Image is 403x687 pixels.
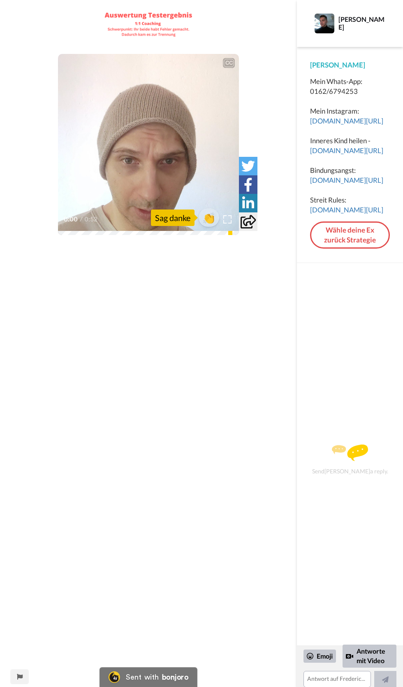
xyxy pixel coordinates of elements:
[224,59,234,67] div: CC
[199,211,219,224] span: 👏
[199,208,219,227] button: 👏
[338,15,389,31] div: [PERSON_NAME]
[15,247,267,412] iframe: [Situation] Ex zurück - beide haben sich sehr verletzt und sind toxisch
[310,146,383,155] a: [DOMAIN_NAME][URL]
[126,673,159,681] div: Sent with
[315,14,334,33] img: Profile Image
[15,424,267,589] iframe: - Guide: Wie du deine Verlustangst im Kern auflöst [Schritt für Schritt]
[162,673,188,681] div: bonjoro
[310,205,383,214] a: [DOMAIN_NAME][URL]
[310,221,390,249] a: Wähle deine Ex zurück Strategie
[343,645,396,667] div: Antworte mit Video
[310,77,390,215] div: Mein Whats-App: 0162/6794253 Mein Instagram: Inneres Kind heilen - Bindungsangst: Streit Rules:
[332,445,368,461] img: message.svg
[109,671,120,683] img: Bonjoro Logo
[310,60,390,70] div: [PERSON_NAME]
[308,277,392,641] div: Send [PERSON_NAME] a reply.
[103,10,194,37] img: 6b0f2e10-f683-483c-baa6-d526058004dc
[310,176,383,184] a: [DOMAIN_NAME][URL]
[346,651,353,661] div: Reply by Video
[80,214,83,224] span: /
[223,215,232,224] img: Full screen
[310,116,383,125] a: [DOMAIN_NAME][URL]
[64,214,78,224] span: 0:00
[303,650,336,663] div: Emoji
[84,214,99,224] span: 0:52
[151,210,195,226] div: Sag danke
[100,667,197,687] a: Bonjoro LogoSent withbonjoro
